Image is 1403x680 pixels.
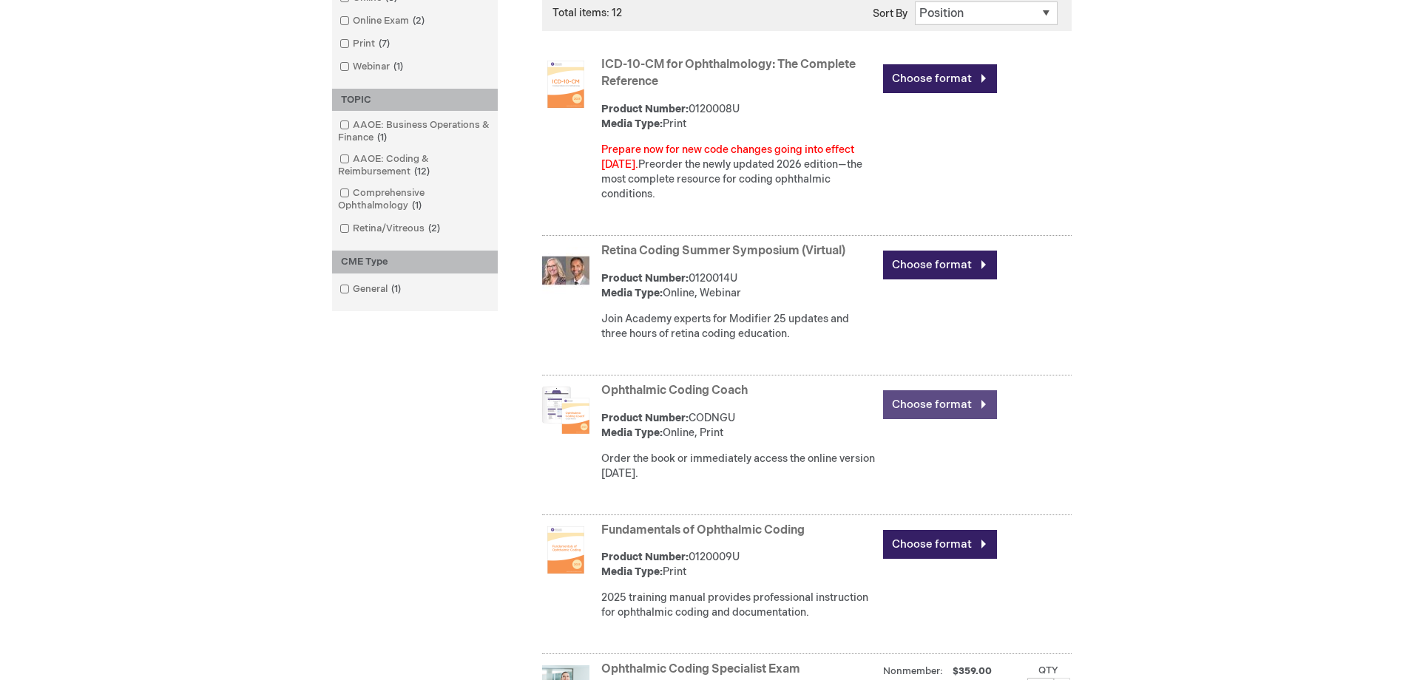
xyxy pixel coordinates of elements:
[388,283,405,295] span: 1
[601,244,845,258] a: Retina Coding Summer Symposium (Virtual)
[601,118,663,130] strong: Media Type:
[336,37,396,51] a: Print7
[542,247,589,294] img: Retina Coding Summer Symposium (Virtual)
[601,452,876,481] div: Order the book or immediately access the online version [DATE].
[425,222,444,234] span: 2
[883,64,997,93] a: Choose format
[601,412,689,424] strong: Product Number:
[332,89,498,112] div: TOPIC
[410,166,433,177] span: 12
[332,251,498,273] div: CME Type
[601,411,876,441] div: CODNGU Online, Print
[601,143,876,202] div: Preorder the newly updated 2026 edition—the most complete resource for coding ophthalmic conditions.
[336,60,409,74] a: Webinar1
[542,387,589,434] img: Ophthalmic Coding Coach
[601,591,876,620] p: 2025 training manual provides professional instruction for ophthalmic coding and documentation.
[542,526,589,574] img: Fundamentals of Ophthalmic Coding
[409,15,428,27] span: 2
[336,118,494,145] a: AAOE: Business Operations & Finance1
[601,312,876,341] div: Join Academy experts for Modifier 25 updates and three hours of retina coding education.
[601,58,856,89] a: ICD-10-CM for Ophthalmology: The Complete Reference
[336,14,430,28] a: Online Exam2
[601,102,876,132] div: 0120008U Print
[601,103,689,115] strong: Product Number:
[601,523,805,537] a: Fundamentals of Ophthalmic Coding
[601,426,663,439] strong: Media Type:
[601,287,663,299] strong: Media Type:
[1038,664,1058,676] label: Qty
[336,152,494,179] a: AAOE: Coding & Reimbursement12
[601,384,748,398] a: Ophthalmic Coding Coach
[373,132,391,143] span: 1
[336,186,494,213] a: Comprehensive Ophthalmology1
[390,61,407,72] span: 1
[601,550,876,579] div: 0120009U Print
[336,222,446,236] a: Retina/Vitreous2
[883,390,997,419] a: Choose format
[873,7,907,20] label: Sort By
[950,665,994,677] span: $359.00
[601,271,876,301] div: 0120014U Online, Webinar
[601,143,854,171] font: Prepare now for new code changes going into effect [DATE].
[375,38,393,50] span: 7
[552,7,622,19] span: Total items: 12
[601,662,800,676] a: Ophthalmic Coding Specialist Exam
[408,200,425,211] span: 1
[601,272,689,285] strong: Product Number:
[883,251,997,279] a: Choose format
[336,282,407,296] a: General1
[601,565,663,578] strong: Media Type:
[601,551,689,563] strong: Product Number:
[883,530,997,559] a: Choose format
[542,61,589,108] img: ICD-10-CM for Ophthalmology: The Complete Reference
